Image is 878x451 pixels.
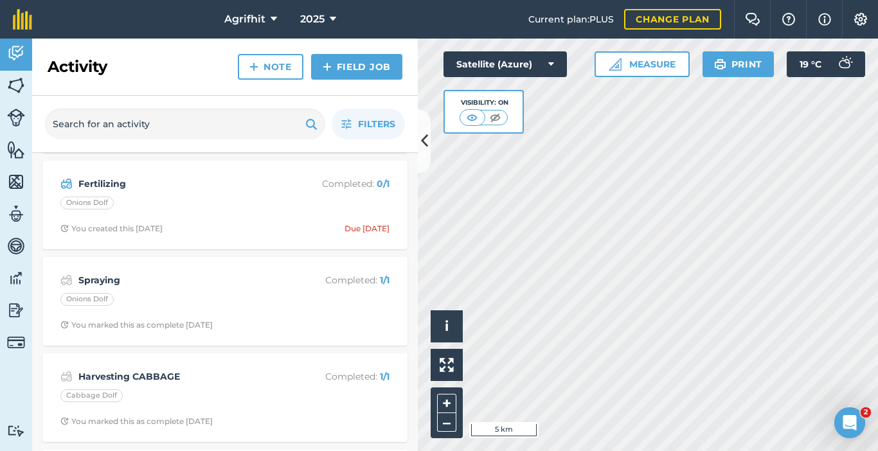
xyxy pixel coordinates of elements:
[50,265,400,338] a: SprayingCompleted: 1/1Onions DolfClock with arrow pointing clockwiseYou marked this as complete [...
[437,413,456,432] button: –
[7,204,25,224] img: svg+xml;base64,PD94bWwgdmVyc2lvbj0iMS4wIiBlbmNvZGluZz0idXRmLTgiPz4KPCEtLSBHZW5lcmF0b3I6IEFkb2JlIE...
[7,44,25,63] img: svg+xml;base64,PD94bWwgdmVyc2lvbj0iMS4wIiBlbmNvZGluZz0idXRmLTgiPz4KPCEtLSBHZW5lcmF0b3I6IEFkb2JlIE...
[861,407,871,418] span: 2
[60,176,73,191] img: svg+xml;base64,PD94bWwgdmVyc2lvbj0iMS4wIiBlbmNvZGluZz0idXRmLTgiPz4KPCEtLSBHZW5lcmF0b3I6IEFkb2JlIE...
[7,140,25,159] img: svg+xml;base64,PHN2ZyB4bWxucz0iaHR0cDovL3d3dy53My5vcmcvMjAwMC9zdmciIHdpZHRoPSI1NiIgaGVpZ2h0PSI2MC...
[703,51,775,77] button: Print
[437,394,456,413] button: +
[7,333,25,351] img: svg+xml;base64,PD94bWwgdmVyc2lvbj0iMS4wIiBlbmNvZGluZz0idXRmLTgiPz4KPCEtLSBHZW5lcmF0b3I6IEFkb2JlIE...
[60,197,114,209] div: Onions Dolf
[60,369,73,384] img: svg+xml;base64,PD94bWwgdmVyc2lvbj0iMS4wIiBlbmNvZGluZz0idXRmLTgiPz4KPCEtLSBHZW5lcmF0b3I6IEFkb2JlIE...
[287,177,390,191] p: Completed :
[781,13,796,26] img: A question mark icon
[800,51,821,77] span: 19 ° C
[7,301,25,320] img: svg+xml;base64,PD94bWwgdmVyc2lvbj0iMS4wIiBlbmNvZGluZz0idXRmLTgiPz4KPCEtLSBHZW5lcmF0b3I6IEFkb2JlIE...
[528,12,614,26] span: Current plan : PLUS
[7,269,25,288] img: svg+xml;base64,PD94bWwgdmVyc2lvbj0iMS4wIiBlbmNvZGluZz0idXRmLTgiPz4KPCEtLSBHZW5lcmF0b3I6IEFkb2JlIE...
[787,51,865,77] button: 19 °C
[7,76,25,95] img: svg+xml;base64,PHN2ZyB4bWxucz0iaHR0cDovL3d3dy53My5vcmcvMjAwMC9zdmciIHdpZHRoPSI1NiIgaGVpZ2h0PSI2MC...
[249,59,258,75] img: svg+xml;base64,PHN2ZyB4bWxucz0iaHR0cDovL3d3dy53My5vcmcvMjAwMC9zdmciIHdpZHRoPSIxNCIgaGVpZ2h0PSIyNC...
[745,13,760,26] img: Two speech bubbles overlapping with the left bubble in the forefront
[460,98,508,108] div: Visibility: On
[832,51,857,77] img: svg+xml;base64,PD94bWwgdmVyc2lvbj0iMS4wIiBlbmNvZGluZz0idXRmLTgiPz4KPCEtLSBHZW5lcmF0b3I6IEFkb2JlIE...
[443,51,567,77] button: Satellite (Azure)
[50,168,400,242] a: FertilizingCompleted: 0/1Onions DolfClock with arrow pointing clockwiseYou created this [DATE]Due...
[60,416,213,427] div: You marked this as complete [DATE]
[7,109,25,127] img: svg+xml;base64,PD94bWwgdmVyc2lvbj0iMS4wIiBlbmNvZGluZz0idXRmLTgiPz4KPCEtLSBHZW5lcmF0b3I6IEFkb2JlIE...
[60,321,69,329] img: Clock with arrow pointing clockwise
[380,371,390,382] strong: 1 / 1
[48,57,107,77] h2: Activity
[45,109,325,139] input: Search for an activity
[7,172,25,191] img: svg+xml;base64,PHN2ZyB4bWxucz0iaHR0cDovL3d3dy53My5vcmcvMjAwMC9zdmciIHdpZHRoPSI1NiIgaGVpZ2h0PSI2MC...
[78,177,282,191] strong: Fertilizing
[624,9,721,30] a: Change plan
[287,273,390,287] p: Completed :
[287,369,390,384] p: Completed :
[60,389,123,402] div: Cabbage Dolf
[377,178,390,190] strong: 0 / 1
[445,318,449,334] span: i
[834,407,865,438] iframe: Intercom live chat
[440,358,454,372] img: Four arrows, one pointing top left, one top right, one bottom right and the last bottom left
[78,273,282,287] strong: Spraying
[595,51,690,77] button: Measure
[60,320,213,330] div: You marked this as complete [DATE]
[358,117,395,131] span: Filters
[609,58,622,71] img: Ruler icon
[431,310,463,342] button: i
[7,425,25,437] img: svg+xml;base64,PD94bWwgdmVyc2lvbj0iMS4wIiBlbmNvZGluZz0idXRmLTgiPz4KPCEtLSBHZW5lcmF0b3I6IEFkb2JlIE...
[78,369,282,384] strong: Harvesting CABBAGE
[818,12,831,27] img: svg+xml;base64,PHN2ZyB4bWxucz0iaHR0cDovL3d3dy53My5vcmcvMjAwMC9zdmciIHdpZHRoPSIxNyIgaGVpZ2h0PSIxNy...
[60,417,69,425] img: Clock with arrow pointing clockwise
[60,224,163,234] div: You created this [DATE]
[345,224,390,234] div: Due [DATE]
[60,272,73,288] img: svg+xml;base64,PD94bWwgdmVyc2lvbj0iMS4wIiBlbmNvZGluZz0idXRmLTgiPz4KPCEtLSBHZW5lcmF0b3I6IEFkb2JlIE...
[305,116,318,132] img: svg+xml;base64,PHN2ZyB4bWxucz0iaHR0cDovL3d3dy53My5vcmcvMjAwMC9zdmciIHdpZHRoPSIxOSIgaGVpZ2h0PSIyNC...
[323,59,332,75] img: svg+xml;base64,PHN2ZyB4bWxucz0iaHR0cDovL3d3dy53My5vcmcvMjAwMC9zdmciIHdpZHRoPSIxNCIgaGVpZ2h0PSIyNC...
[60,293,114,306] div: Onions Dolf
[60,224,69,233] img: Clock with arrow pointing clockwise
[380,274,390,286] strong: 1 / 1
[464,111,480,124] img: svg+xml;base64,PHN2ZyB4bWxucz0iaHR0cDovL3d3dy53My5vcmcvMjAwMC9zdmciIHdpZHRoPSI1MCIgaGVpZ2h0PSI0MC...
[487,111,503,124] img: svg+xml;base64,PHN2ZyB4bWxucz0iaHR0cDovL3d3dy53My5vcmcvMjAwMC9zdmciIHdpZHRoPSI1MCIgaGVpZ2h0PSI0MC...
[13,9,32,30] img: fieldmargin Logo
[714,57,726,72] img: svg+xml;base64,PHN2ZyB4bWxucz0iaHR0cDovL3d3dy53My5vcmcvMjAwMC9zdmciIHdpZHRoPSIxOSIgaGVpZ2h0PSIyNC...
[300,12,325,27] span: 2025
[7,236,25,256] img: svg+xml;base64,PD94bWwgdmVyc2lvbj0iMS4wIiBlbmNvZGluZz0idXRmLTgiPz4KPCEtLSBHZW5lcmF0b3I6IEFkb2JlIE...
[853,13,868,26] img: A cog icon
[50,361,400,434] a: Harvesting CABBAGECompleted: 1/1Cabbage DolfClock with arrow pointing clockwiseYou marked this as...
[332,109,405,139] button: Filters
[238,54,303,80] a: Note
[224,12,265,27] span: Agrifhit
[311,54,402,80] a: Field Job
